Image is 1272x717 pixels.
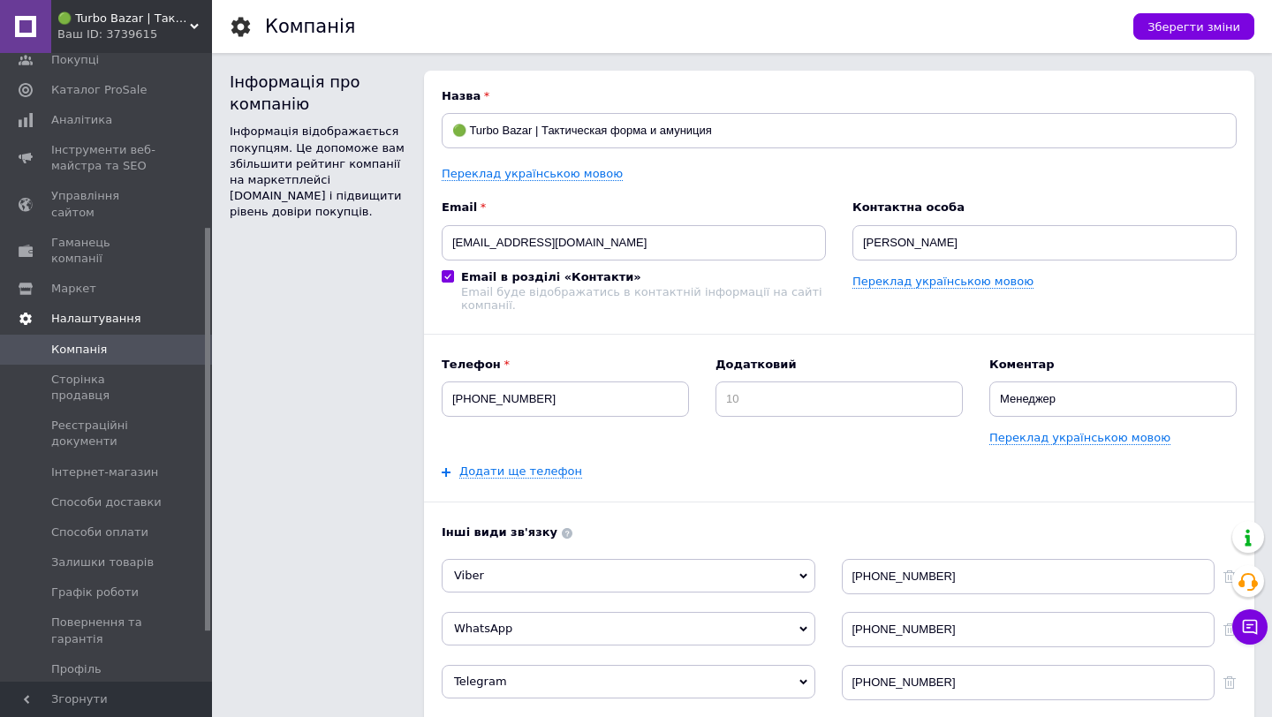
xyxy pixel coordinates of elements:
[57,26,212,42] div: Ваш ID: 3739615
[442,200,826,215] b: Email
[51,281,96,297] span: Маркет
[454,622,512,635] span: WhatsApp
[715,381,963,417] input: 10
[51,372,163,404] span: Сторінка продавця
[461,285,826,312] div: Email буде відображатись в контактній інформації на сайті компанії.
[51,311,141,327] span: Налаштування
[51,52,99,68] span: Покупці
[265,16,355,37] h1: Компанія
[454,675,507,688] span: Telegram
[51,525,148,540] span: Способи оплати
[442,381,689,417] input: +38 096 0000000
[51,418,163,449] span: Реєстраційні документи
[51,82,147,98] span: Каталог ProSale
[51,142,163,174] span: Інструменти веб-майстра та SEO
[51,188,163,220] span: Управління сайтом
[18,190,764,261] span: С первых дней существования мы сделали ставку на доверие и практичность. Постепенно ассортимент р...
[459,464,582,479] a: Додати ще телефон
[442,357,689,373] b: Телефон
[51,342,107,358] span: Компанія
[852,225,1237,260] input: ПІБ
[18,82,89,96] strong: Turbo Bazar
[1133,13,1254,40] button: Зберегти зміни
[989,357,1237,373] b: Коментар
[51,555,154,570] span: Залишки товарів
[1232,609,1268,645] button: Чат з покупцем
[989,381,1237,417] input: Наприклад: Бухгалтерія
[51,235,163,267] span: Гаманець компанії
[51,494,162,510] span: Способи доставки
[852,275,1033,289] a: Переклад українською мовою
[230,71,406,115] div: Інформація про компанію
[51,112,112,128] span: Аналітика
[51,585,139,600] span: Графік роботи
[18,82,758,173] span: – это не просто военторг, а современный тактический магазин, созданный для людей, которые ценят н...
[442,113,1237,148] input: Назва вашої компанії
[715,357,963,373] b: Додатковий
[461,270,641,283] b: Email в розділі «Контакти»
[442,167,623,181] a: Переклад українською мовою
[454,569,484,582] span: Viber
[1147,20,1240,34] span: Зберегти зміни
[51,615,163,646] span: Повернення та гарантія
[852,200,1237,215] b: Контактна особа
[442,88,1237,104] b: Назва
[989,431,1170,445] a: Переклад українською мовою
[51,661,102,677] span: Профіль
[230,124,406,220] div: Інформація відображається покупцям. Це допоможе вам збільшити рейтинг компанії на маркетплейсі [D...
[195,190,267,204] strong: Turbo Bazar
[274,17,520,36] strong: Про компанию - Turbo Bazar
[51,464,158,480] span: Інтернет-магазин
[442,525,1237,540] b: Інші види зв'язку
[442,225,826,260] input: Електронна адреса
[57,11,190,26] span: 🟢 Turbo Bazar | Тактична форма та амуніція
